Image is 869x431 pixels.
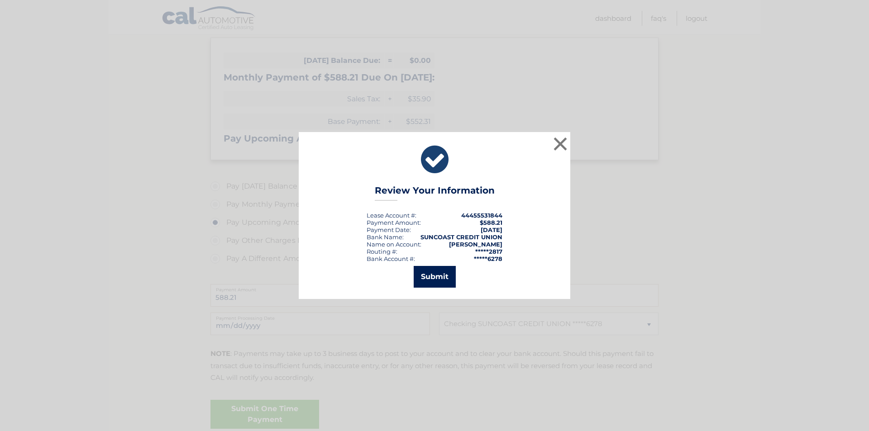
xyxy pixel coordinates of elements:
strong: 44455531844 [461,212,502,219]
div: : [367,226,411,233]
span: $588.21 [480,219,502,226]
span: [DATE] [481,226,502,233]
div: Payment Amount: [367,219,421,226]
div: Routing #: [367,248,397,255]
h3: Review Your Information [375,185,495,201]
button: Submit [414,266,456,288]
div: Lease Account #: [367,212,416,219]
strong: [PERSON_NAME] [449,241,502,248]
div: Name on Account: [367,241,421,248]
div: Bank Name: [367,233,404,241]
span: Payment Date [367,226,410,233]
div: Bank Account #: [367,255,415,262]
strong: SUNCOAST CREDIT UNION [420,233,502,241]
button: × [551,135,569,153]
